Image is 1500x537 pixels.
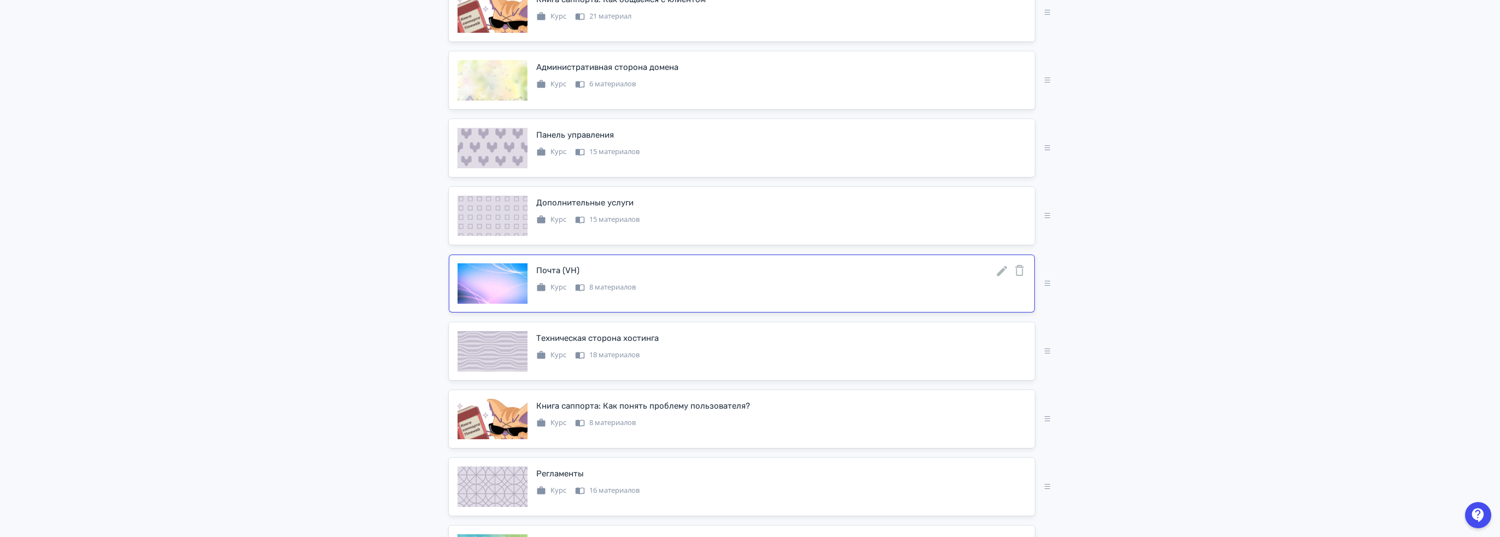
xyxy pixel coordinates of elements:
div: Курс [536,350,566,361]
div: 6 материалов [575,79,636,90]
div: 15 материалов [575,146,640,157]
div: Курс [536,146,566,157]
div: Курс [536,282,566,293]
div: Курс [536,79,566,90]
div: Курс [536,11,566,22]
div: Курс [536,214,566,225]
div: 15 материалов [575,214,640,225]
div: Курс [536,485,566,496]
div: Почта (VH) [536,264,579,277]
div: 21 материал [575,11,631,22]
div: Регламенты [536,468,584,480]
div: Книга саппорта: Как понять проблему пользователя? [536,400,750,412]
div: Курс [536,417,566,428]
div: 8 материалов [575,282,636,293]
div: Дополнительные услуги [536,197,634,209]
div: Панель управления [536,129,614,141]
div: 16 материалов [575,485,640,496]
div: 8 материалов [575,417,636,428]
div: 18 материалов [575,350,640,361]
div: Административная сторона домена [536,61,678,74]
div: Техническая сторона хостинга [536,332,659,345]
